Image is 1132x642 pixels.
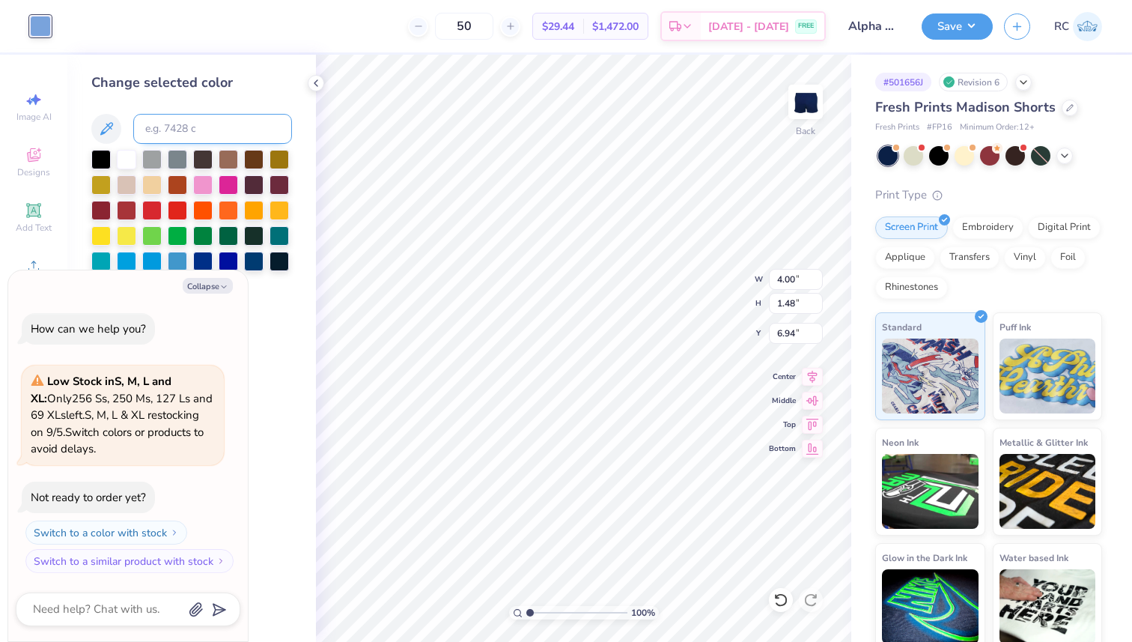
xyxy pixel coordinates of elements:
span: Glow in the Dark Ink [882,550,967,566]
img: Switch to a color with stock [170,528,179,537]
span: Standard [882,319,922,335]
span: Center [769,372,796,382]
div: Not ready to order yet? [31,490,146,505]
span: Puff Ink [999,319,1031,335]
input: – – [435,13,493,40]
div: Revision 6 [939,73,1008,91]
img: Metallic & Glitter Ink [999,454,1096,529]
span: Water based Ink [999,550,1068,566]
img: Puff Ink [999,339,1096,414]
div: Digital Print [1028,216,1101,239]
a: RC [1054,12,1102,41]
span: # FP16 [927,121,952,134]
div: How can we help you? [31,321,146,336]
span: Minimum Order: 12 + [960,121,1035,134]
span: Top [769,420,796,430]
span: $1,472.00 [592,19,639,34]
div: Applique [875,246,935,269]
button: Save [922,13,993,40]
div: Screen Print [875,216,948,239]
span: Add Text [16,222,52,234]
button: Switch to a similar product with stock [25,549,234,573]
span: Metallic & Glitter Ink [999,434,1088,450]
span: [DATE] - [DATE] [708,19,789,34]
img: Back [791,87,821,117]
input: Untitled Design [837,11,910,41]
div: Change selected color [91,73,292,93]
div: Rhinestones [875,276,948,299]
span: FREE [798,21,814,31]
button: Switch to a color with stock [25,521,187,545]
span: Only 256 Ss, 250 Ms, 127 Ls and 69 XLs left. S, M, L & XL restocking on 9/5. Switch colors or pro... [31,374,213,456]
button: Collapse [183,278,233,294]
div: Foil [1050,246,1086,269]
span: Fresh Prints [875,121,919,134]
span: 100 % [631,606,655,620]
span: Neon Ink [882,434,919,450]
img: Rohan Chaurasia [1073,12,1102,41]
div: # 501656J [875,73,931,91]
div: Print Type [875,187,1102,204]
span: Middle [769,396,796,406]
img: Neon Ink [882,454,979,529]
span: Bottom [769,443,796,454]
img: Standard [882,339,979,414]
div: Embroidery [952,216,1023,239]
span: Designs [17,166,50,178]
span: $29.44 [542,19,574,34]
div: Transfers [940,246,999,269]
span: Fresh Prints Madison Shorts [875,98,1056,116]
img: Switch to a similar product with stock [216,557,225,566]
span: Image AI [16,111,52,123]
span: RC [1054,18,1069,35]
div: Vinyl [1004,246,1046,269]
div: Back [796,124,815,138]
input: e.g. 7428 c [133,114,292,144]
strong: Low Stock in S, M, L and XL : [31,374,171,406]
